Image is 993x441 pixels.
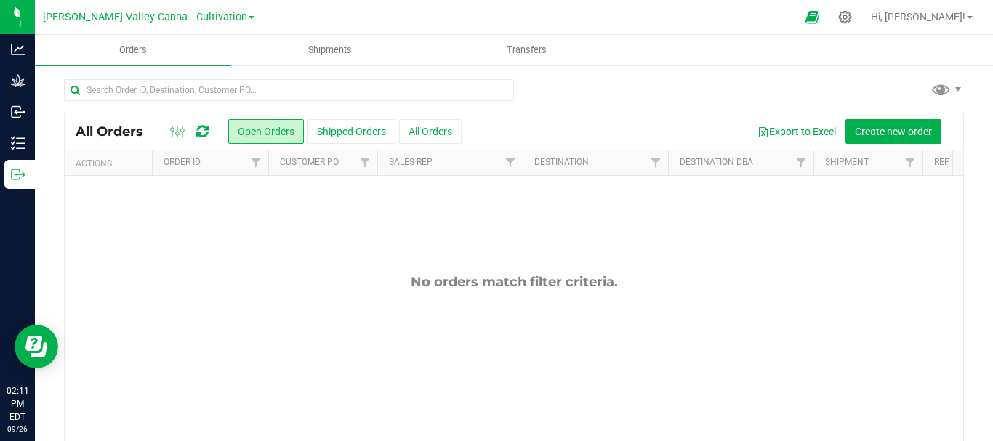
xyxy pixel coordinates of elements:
a: Order ID [164,157,201,167]
span: All Orders [76,124,158,139]
span: Orders [100,44,166,57]
span: [PERSON_NAME] Valley Canna - Cultivation [43,11,247,23]
p: 09/26 [7,424,28,434]
inline-svg: Grow [11,73,25,88]
a: Transfers [428,35,624,65]
a: Filter [644,150,668,175]
button: Export to Excel [748,119,845,144]
iframe: Resource center [15,325,58,368]
inline-svg: Analytics [11,42,25,57]
a: Filter [898,150,922,175]
a: Filter [789,150,813,175]
button: All Orders [399,119,462,144]
a: Destination DBA [680,157,753,167]
a: Shipments [231,35,427,65]
a: Shipment [825,157,869,167]
input: Search Order ID, Destination, Customer PO... [64,79,514,101]
span: Open Ecommerce Menu [796,3,829,31]
a: Orders [35,35,231,65]
a: Filter [244,150,268,175]
button: Create new order [845,119,941,144]
a: Filter [499,150,523,175]
a: Destination [534,157,589,167]
a: Sales Rep [389,157,433,167]
span: Hi, [PERSON_NAME]! [871,11,965,23]
span: Create new order [855,126,932,137]
inline-svg: Inventory [11,136,25,150]
span: Shipments [289,44,371,57]
p: 02:11 PM EDT [7,384,28,424]
a: Customer PO [280,157,339,167]
inline-svg: Outbound [11,167,25,182]
button: Open Orders [228,119,304,144]
div: Manage settings [836,10,854,24]
div: No orders match filter criteria. [65,274,963,290]
a: Filter [353,150,377,175]
button: Shipped Orders [307,119,395,144]
div: Actions [76,158,146,169]
span: Transfers [487,44,566,57]
inline-svg: Inbound [11,105,25,119]
a: Ref Field 1 [934,157,981,167]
